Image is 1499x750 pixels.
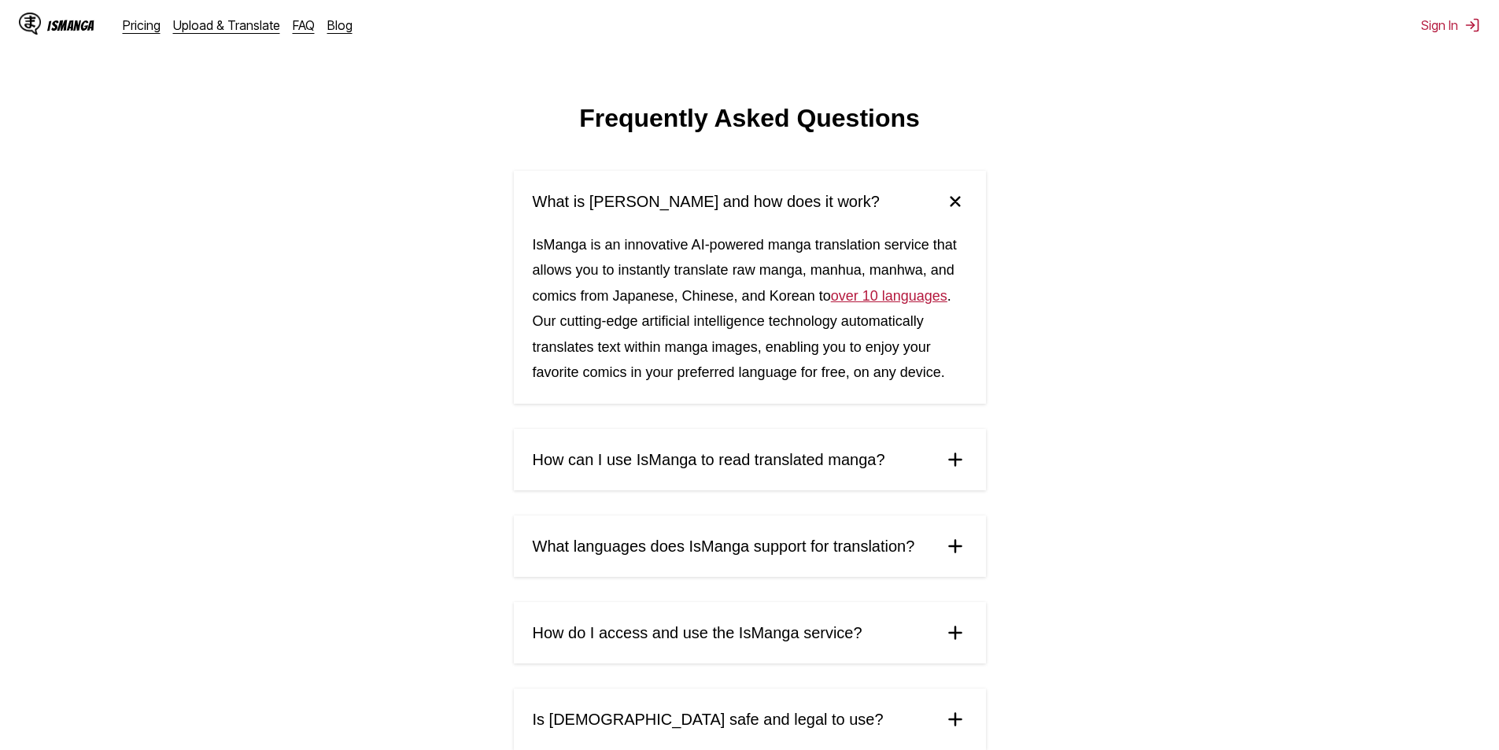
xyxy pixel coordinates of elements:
[1421,17,1480,33] button: Sign In
[514,232,986,404] div: IsManga is an innovative AI-powered manga translation service that allows you to instantly transl...
[938,185,971,218] img: plus
[943,621,967,645] img: plus
[533,711,884,729] span: Is [DEMOGRAPHIC_DATA] safe and legal to use?
[943,534,967,558] img: plus
[173,17,280,33] a: Upload & Translate
[47,18,94,33] div: IsManga
[579,104,920,133] h1: Frequently Asked Questions
[327,17,353,33] a: Blog
[514,171,986,232] summary: What is [PERSON_NAME] and how does it work?
[1464,17,1480,33] img: Sign out
[123,17,161,33] a: Pricing
[514,515,986,577] summary: What languages does IsManga support for translation?
[533,451,885,469] span: How can I use IsManga to read translated manga?
[831,288,947,304] a: over 10 languages
[514,689,986,750] summary: Is [DEMOGRAPHIC_DATA] safe and legal to use?
[514,602,986,663] summary: How do I access and use the IsManga service?
[19,13,123,38] a: IsManga LogoIsManga
[19,13,41,35] img: IsManga Logo
[293,17,315,33] a: FAQ
[533,193,880,211] span: What is [PERSON_NAME] and how does it work?
[943,448,967,471] img: plus
[514,429,986,490] summary: How can I use IsManga to read translated manga?
[533,624,862,642] span: How do I access and use the IsManga service?
[943,708,967,731] img: plus
[533,538,915,556] span: What languages does IsManga support for translation?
